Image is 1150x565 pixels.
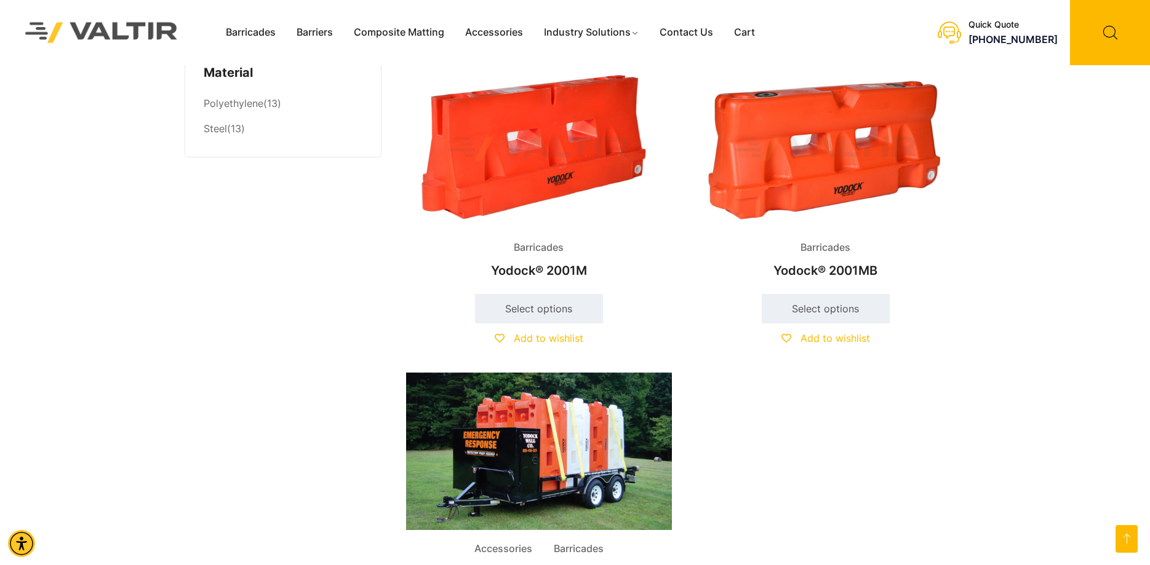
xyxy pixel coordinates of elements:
img: Accessories [406,373,672,530]
li: (13) [204,117,362,139]
span: Barricades [545,540,613,558]
span: Accessories [465,540,541,558]
a: BarricadesYodock® 2001MB [693,69,959,284]
span: Add to wishlist [514,332,583,344]
a: Add to wishlist [781,332,870,344]
a: Add to wishlist [495,332,583,344]
a: Select options for “Yodock® 2001MB” [762,294,890,323]
span: Barricades [505,239,573,257]
div: Quick Quote [968,20,1058,30]
a: Barriers [286,23,343,42]
a: Steel [204,122,227,135]
a: BarricadesYodock® 2001M [406,69,672,284]
h2: Yodock® 2001M [406,257,672,284]
a: Accessories [455,23,533,42]
img: Valtir Rentals [9,6,194,58]
div: Accessibility Menu [8,530,35,557]
a: Select options for “Yodock® 2001M” [475,294,603,323]
a: Polyethylene [204,97,263,109]
span: Barricades [791,239,860,257]
a: Composite Matting [343,23,455,42]
img: Barricades [406,69,672,229]
a: Contact Us [649,23,724,42]
img: An orange plastic barrier with openings, designed for traffic control or safety purposes. [693,69,959,229]
a: Cart [724,23,765,42]
h2: Yodock® 2001MB [693,257,959,284]
a: call (888) 496-3625 [968,33,1058,45]
li: (13) [204,92,362,117]
a: Barricades [215,23,286,42]
a: Open this option [1116,525,1138,553]
span: Add to wishlist [801,332,870,344]
h4: Material [204,64,362,82]
a: Industry Solutions [533,23,650,42]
